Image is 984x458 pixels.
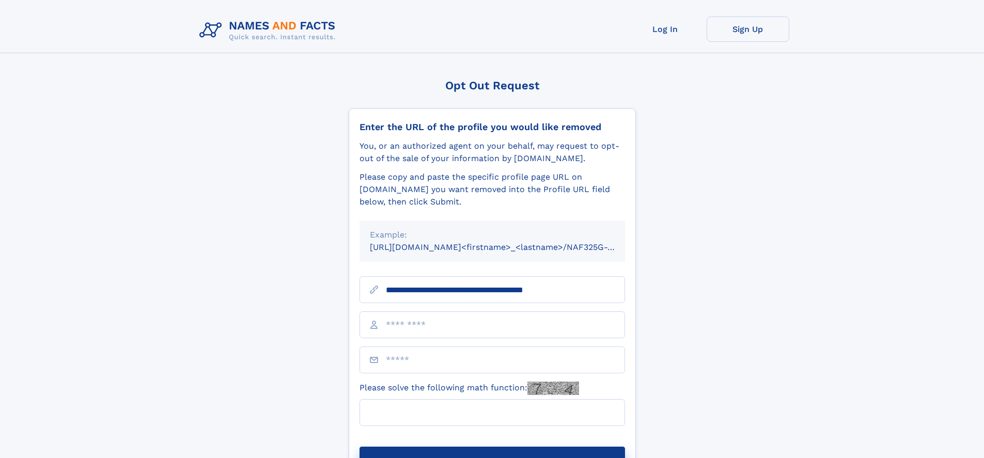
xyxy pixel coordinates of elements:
div: Opt Out Request [349,79,636,92]
a: Log In [624,17,707,42]
div: Enter the URL of the profile you would like removed [360,121,625,133]
div: Example: [370,229,615,241]
small: [URL][DOMAIN_NAME]<firstname>_<lastname>/NAF325G-xxxxxxxx [370,242,645,252]
a: Sign Up [707,17,789,42]
div: Please copy and paste the specific profile page URL on [DOMAIN_NAME] you want removed into the Pr... [360,171,625,208]
label: Please solve the following math function: [360,382,579,395]
img: Logo Names and Facts [195,17,344,44]
div: You, or an authorized agent on your behalf, may request to opt-out of the sale of your informatio... [360,140,625,165]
